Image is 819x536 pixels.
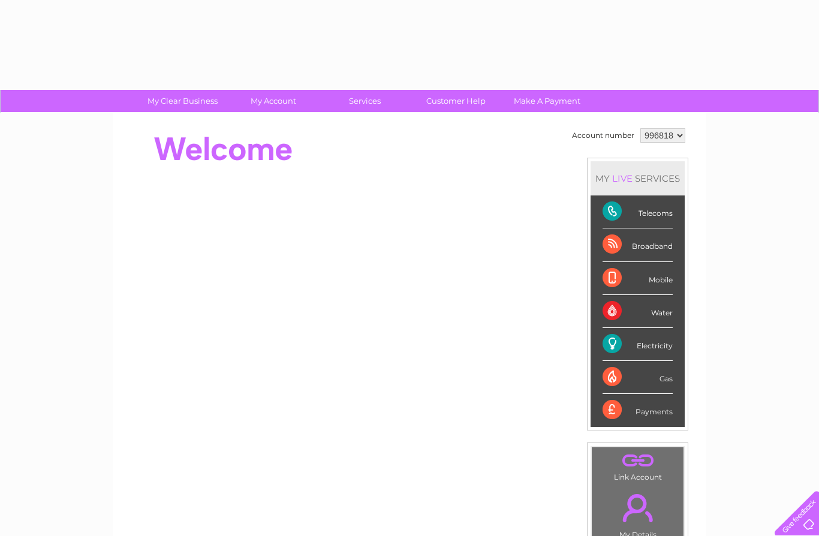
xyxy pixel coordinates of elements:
[569,125,637,146] td: Account number
[603,228,673,261] div: Broadband
[595,487,681,529] a: .
[603,195,673,228] div: Telecoms
[498,90,597,112] a: Make A Payment
[610,173,635,184] div: LIVE
[603,295,673,328] div: Water
[603,328,673,361] div: Electricity
[603,394,673,426] div: Payments
[595,450,681,471] a: .
[591,447,684,484] td: Link Account
[407,90,505,112] a: Customer Help
[224,90,323,112] a: My Account
[133,90,232,112] a: My Clear Business
[315,90,414,112] a: Services
[603,262,673,295] div: Mobile
[603,361,673,394] div: Gas
[591,161,685,195] div: MY SERVICES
